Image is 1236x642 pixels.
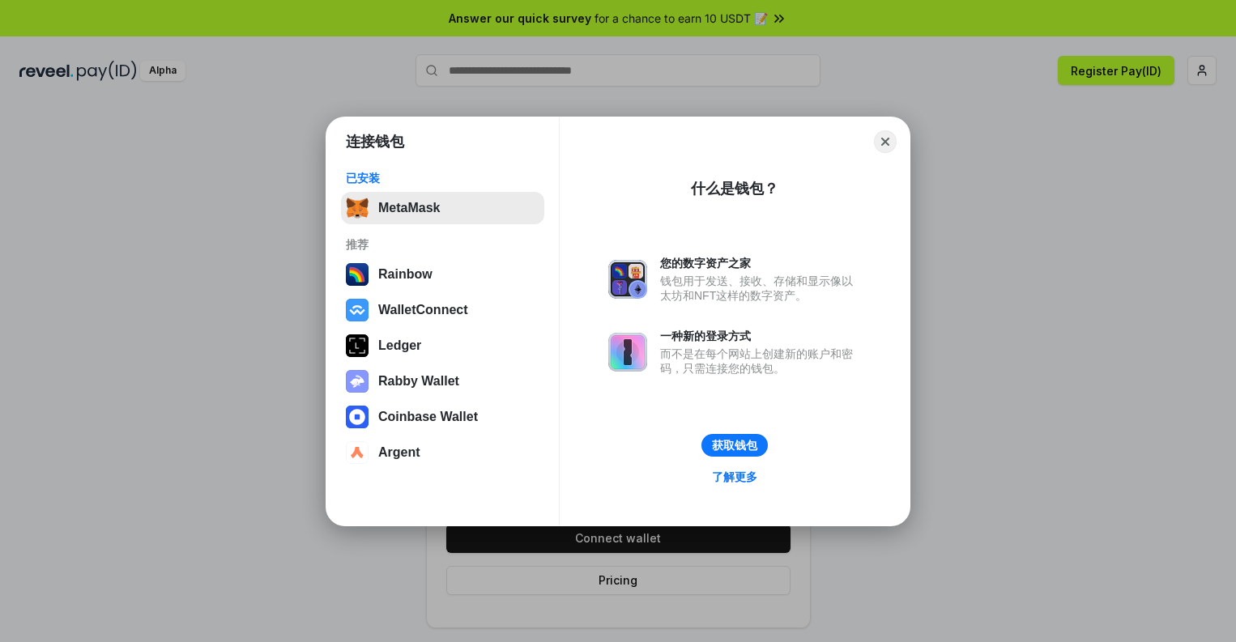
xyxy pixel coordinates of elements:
button: WalletConnect [341,294,544,326]
div: Rabby Wallet [378,374,459,389]
img: svg+xml,%3Csvg%20xmlns%3D%22http%3A%2F%2Fwww.w3.org%2F2000%2Fsvg%22%20fill%3D%22none%22%20viewBox... [608,333,647,372]
img: svg+xml,%3Csvg%20width%3D%2228%22%20height%3D%2228%22%20viewBox%3D%220%200%2028%2028%22%20fill%3D... [346,441,369,464]
img: svg+xml,%3Csvg%20xmlns%3D%22http%3A%2F%2Fwww.w3.org%2F2000%2Fsvg%22%20width%3D%2228%22%20height%3... [346,334,369,357]
a: 了解更多 [702,466,767,487]
div: WalletConnect [378,303,468,317]
div: 推荐 [346,237,539,252]
img: svg+xml,%3Csvg%20xmlns%3D%22http%3A%2F%2Fwww.w3.org%2F2000%2Fsvg%22%20fill%3D%22none%22%20viewBox... [608,260,647,299]
button: Close [874,130,897,153]
h1: 连接钱包 [346,132,404,151]
div: 了解更多 [712,470,757,484]
button: MetaMask [341,192,544,224]
div: 而不是在每个网站上创建新的账户和密码，只需连接您的钱包。 [660,347,861,376]
button: Rainbow [341,258,544,291]
div: Ledger [378,338,421,353]
button: 获取钱包 [701,434,768,457]
button: Coinbase Wallet [341,401,544,433]
img: svg+xml,%3Csvg%20width%3D%2228%22%20height%3D%2228%22%20viewBox%3D%220%200%2028%2028%22%20fill%3D... [346,299,369,321]
div: 获取钱包 [712,438,757,453]
div: Coinbase Wallet [378,410,478,424]
img: svg+xml,%3Csvg%20fill%3D%22none%22%20height%3D%2233%22%20viewBox%3D%220%200%2035%2033%22%20width%... [346,197,369,219]
div: 什么是钱包？ [691,179,778,198]
div: 已安装 [346,171,539,185]
div: Argent [378,445,420,460]
div: Rainbow [378,267,433,282]
button: Rabby Wallet [341,365,544,398]
div: 一种新的登录方式 [660,329,861,343]
img: svg+xml,%3Csvg%20width%3D%22120%22%20height%3D%22120%22%20viewBox%3D%220%200%20120%20120%22%20fil... [346,263,369,286]
img: svg+xml,%3Csvg%20xmlns%3D%22http%3A%2F%2Fwww.w3.org%2F2000%2Fsvg%22%20fill%3D%22none%22%20viewBox... [346,370,369,393]
img: svg+xml,%3Csvg%20width%3D%2228%22%20height%3D%2228%22%20viewBox%3D%220%200%2028%2028%22%20fill%3D... [346,406,369,428]
div: 您的数字资产之家 [660,256,861,270]
div: 钱包用于发送、接收、存储和显示像以太坊和NFT这样的数字资产。 [660,274,861,303]
button: Argent [341,436,544,469]
div: MetaMask [378,201,440,215]
button: Ledger [341,330,544,362]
